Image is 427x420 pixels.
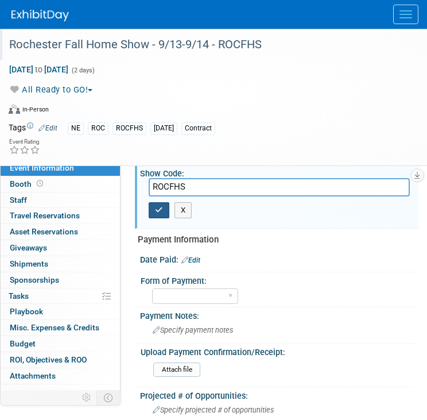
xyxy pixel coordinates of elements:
span: more [7,387,26,396]
a: ROI, Objectives & ROO [1,352,120,368]
a: Attachments [1,368,120,384]
a: Booth [1,176,120,192]
span: Tasks [9,291,29,300]
a: more [1,384,120,400]
span: [DATE] [DATE] [9,64,69,75]
div: ROC [88,122,108,134]
div: Form of Payment: [141,272,413,287]
div: Event Format [9,103,404,120]
a: Shipments [1,256,120,272]
img: ExhibitDay [11,10,69,21]
div: Payment Information [138,234,410,246]
div: In-Person [22,105,49,114]
button: Menu [393,5,418,24]
a: Giveaways [1,240,120,256]
span: Travel Reservations [10,211,80,220]
span: Attachments [10,371,56,380]
a: Budget [1,336,120,352]
span: Staff [10,195,27,205]
div: Contract [181,122,215,134]
img: Format-Inperson.png [9,105,20,114]
span: Playbook [10,307,43,316]
a: Playbook [1,304,120,319]
span: Asset Reservations [10,227,78,236]
a: Travel Reservations [1,208,120,224]
a: Asset Reservations [1,224,120,240]
button: X [174,202,192,218]
a: Edit [181,256,200,264]
div: Show Code: [140,165,418,179]
a: Staff [1,192,120,208]
a: Edit [38,124,57,132]
span: (2 days) [71,67,95,74]
span: Budget [10,339,36,348]
span: Sponsorships [10,275,59,284]
span: Event Information [10,163,74,172]
span: ROI, Objectives & ROO [10,355,87,364]
div: ROCFHS [112,122,146,134]
td: Personalize Event Tab Strip [77,390,97,405]
div: [DATE] [150,122,177,134]
span: Misc. Expenses & Credits [10,323,99,332]
span: to [33,65,44,74]
div: Upload Payment Confirmation/Receipt: [141,344,413,358]
span: Booth not reserved yet [34,179,45,188]
span: Giveaways [10,243,47,252]
span: Specify projected # of opportunities [153,406,274,414]
a: Sponsorships [1,272,120,288]
button: All Ready to GO! [9,84,97,96]
div: Projected # of Opportunities: [140,387,418,402]
a: Event Information [1,160,120,176]
div: Payment Notes: [140,307,418,322]
div: Date Paid: [140,251,418,266]
div: Rochester Fall Home Show - 9/13-9/14 - ROCFHS [5,34,404,55]
span: Shipments [10,259,48,268]
td: Tags [9,122,57,135]
a: Misc. Expenses & Credits [1,320,120,336]
a: Tasks [1,288,120,304]
span: Specify payment notes [153,326,233,334]
td: Toggle Event Tabs [97,390,121,405]
div: Event Rating [9,139,40,145]
span: Booth [10,179,45,188]
div: NE [68,122,84,134]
